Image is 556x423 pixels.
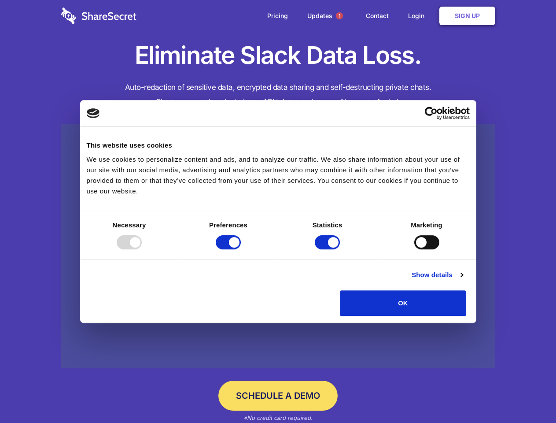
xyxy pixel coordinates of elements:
h1: Eliminate Slack Data Loss. [61,40,495,71]
a: Usercentrics Cookiebot - opens in a new window [393,107,470,120]
strong: Necessary [113,221,146,229]
a: Sign Up [439,7,495,25]
img: logo-wordmark-white-trans-d4663122ce5f474addd5e946df7df03e33cb6a1c49d2221995e7729f52c070b2.svg [61,7,136,24]
a: Pricing [258,2,297,30]
a: Wistia video thumbnail [61,124,495,369]
a: Login [399,2,438,30]
em: *No credit card required. [243,414,313,421]
h4: Auto-redaction of sensitive data, encrypted data sharing and self-destructing private chats. Shar... [61,80,495,109]
img: logo [87,108,100,118]
div: This website uses cookies [87,140,470,151]
a: Contact [357,2,398,30]
div: We use cookies to personalize content and ads, and to analyze our traffic. We also share informat... [87,154,470,197]
strong: Statistics [313,221,342,229]
button: OK [340,290,466,316]
a: Schedule a Demo [218,381,338,411]
span: 1 [336,12,343,19]
a: Show details [412,270,463,280]
strong: Preferences [209,221,247,229]
strong: Marketing [411,221,442,229]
